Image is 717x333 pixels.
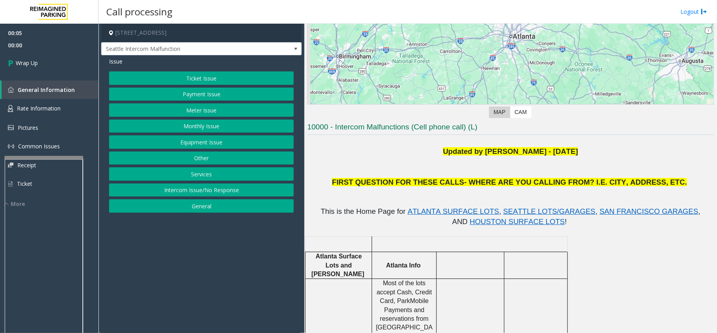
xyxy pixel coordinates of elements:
span: SAN FRANCISCO GARAGES [600,207,698,215]
button: Intercom Issue/No Response [109,183,294,197]
span: , AND [452,207,702,226]
button: Meter Issue [109,103,294,117]
span: Pictures [18,124,38,131]
div: 154 Peachtree Street Southwest, Atlanta, GA [506,22,516,36]
a: HOUSTON SURFACE LOTS [470,219,565,225]
label: CAM [510,107,532,118]
span: Issue [109,57,122,65]
a: ATLANTA SURFACE LOTS [408,209,499,215]
span: SEATTLE LOTS/GARAGES [503,207,595,215]
label: Map [489,107,510,118]
a: General Information [2,80,98,99]
button: Monthly Issue [109,120,294,133]
span: ATLANTA SURFACE LOTS [408,207,499,215]
button: Equipment Issue [109,135,294,149]
span: ! [565,217,567,226]
div: More [4,200,98,208]
span: Atlanta Info [386,262,421,269]
img: 'icon' [8,125,14,130]
span: General Information [18,86,75,94]
button: Ticket Issue [109,71,294,85]
img: 'icon' [8,105,13,112]
a: SAN FRANCISCO GARAGES [600,209,698,215]
span: Wrap Up [16,59,38,67]
b: Updated by [PERSON_NAME] - [DATE] [443,147,578,155]
h3: Call processing [102,2,176,21]
a: SEATTLE LOTS/GARAGES [503,209,595,215]
h3: 10000 - Intercom Malfunctions (Cell phone call) (L) [307,122,714,135]
span: , [595,207,597,215]
img: logout [701,7,707,16]
button: Payment Issue [109,88,294,101]
a: Logout [680,7,707,16]
span: This is the Home Page for [321,207,406,215]
button: Other [109,152,294,165]
span: Atlanta Surface Lots and [PERSON_NAME] [311,253,364,277]
button: General [109,199,294,213]
img: 'icon' [8,143,14,150]
img: 'icon' [8,87,14,93]
span: , [499,207,501,215]
span: HOUSTON SURFACE LOTS [470,217,565,226]
button: Services [109,167,294,181]
span: Common Issues [18,142,60,150]
span: Rate Information [17,105,61,112]
span: Seattle Intercom Malfunction [102,43,261,55]
h4: [STREET_ADDRESS] [101,24,302,42]
span: FIRST QUESTION FOR THESE CALLS- WHERE ARE YOU CALLING FROM? I.E. CITY, ADDRESS, ETC. [332,178,687,186]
